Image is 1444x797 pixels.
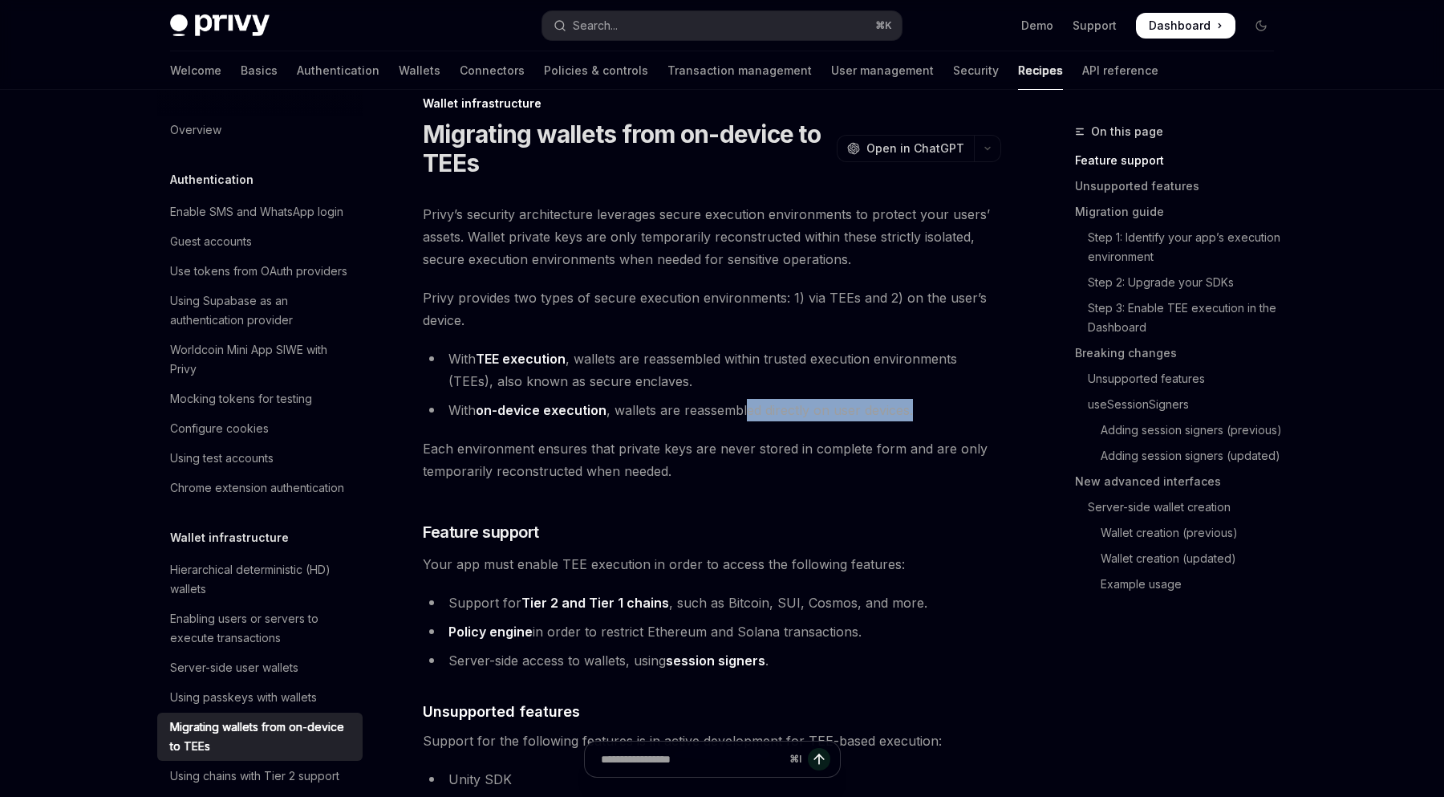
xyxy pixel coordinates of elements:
li: With , wallets are reassembled directly on user devices. [423,399,1001,421]
span: Feature support [423,521,539,543]
a: Demo [1021,18,1053,34]
span: Your app must enable TEE execution in order to access the following features: [423,553,1001,575]
h1: Migrating wallets from on-device to TEEs [423,120,830,177]
a: API reference [1082,51,1158,90]
span: ⌘ K [875,19,892,32]
a: Dashboard [1136,13,1235,39]
button: Open search [542,11,902,40]
input: Ask a question... [601,742,783,777]
a: Authentication [297,51,379,90]
div: Using chains with Tier 2 support [170,767,339,786]
a: Policies & controls [544,51,648,90]
div: Use tokens from OAuth providers [170,262,347,281]
a: Using test accounts [157,444,363,473]
li: Server-side access to wallets, using . [423,649,1001,672]
a: Step 3: Enable TEE execution in the Dashboard [1075,295,1287,340]
a: Migrating wallets from on-device to TEEs [157,713,363,761]
a: Adding session signers (previous) [1075,417,1287,443]
a: Wallets [399,51,440,90]
button: Open in ChatGPT [837,135,974,162]
a: Breaking changes [1075,340,1287,366]
a: Transaction management [667,51,812,90]
a: Welcome [170,51,221,90]
a: Recipes [1018,51,1063,90]
div: Server-side user wallets [170,658,298,677]
span: Support for the following features is in active development for TEE-based execution: [423,730,1001,752]
a: Using passkeys with wallets [157,683,363,712]
h5: Wallet infrastructure [170,528,289,547]
a: Feature support [1075,148,1287,173]
a: Enable SMS and WhatsApp login [157,197,363,226]
img: dark logo [170,14,270,37]
div: Search... [573,16,618,35]
div: Worldcoin Mini App SIWE with Privy [170,340,353,379]
div: Configure cookies [170,419,269,438]
div: Using passkeys with wallets [170,688,317,707]
span: Unsupported features [423,701,580,722]
div: Hierarchical deterministic (HD) wallets [170,560,353,599]
a: Wallet creation (updated) [1075,546,1287,571]
a: Server-side user wallets [157,653,363,682]
a: useSessionSigners [1075,392,1287,417]
div: Migrating wallets from on-device to TEEs [170,718,353,756]
a: Using Supabase as an authentication provider [157,287,363,335]
a: Guest accounts [157,227,363,256]
span: Each environment ensures that private keys are never stored in complete form and are only tempora... [423,437,1001,482]
div: Using test accounts [170,449,274,468]
a: Overview [157,116,363,144]
a: Mocking tokens for testing [157,384,363,413]
span: Open in ChatGPT [866,140,964,157]
a: TEE execution [476,351,566,368]
a: Example usage [1075,571,1287,597]
h5: Authentication [170,170,254,189]
span: Dashboard [1149,18,1211,34]
a: on-device execution [476,402,606,419]
a: Wallet creation (previous) [1075,520,1287,546]
button: Send message [808,748,830,771]
a: Step 1: Identify your app’s execution environment [1075,225,1287,270]
li: in order to restrict Ethereum and Solana transactions. [423,620,1001,643]
div: Mocking tokens for testing [170,389,312,409]
a: Support [1073,18,1117,34]
a: Migration guide [1075,199,1287,225]
span: Privy provides two types of secure execution environments: 1) via TEEs and 2) on the user’s device. [423,287,1001,331]
a: Hierarchical deterministic (HD) wallets [157,555,363,604]
a: Using chains with Tier 2 support [157,762,363,791]
li: With , wallets are reassembled within trusted execution environments (TEEs), also known as secure... [423,348,1001,392]
a: Use tokens from OAuth providers [157,257,363,286]
a: Enabling users or servers to execute transactions [157,604,363,653]
span: Privy’s security architecture leverages secure execution environments to protect your users’ asse... [423,203,1001,270]
button: Toggle dark mode [1248,13,1274,39]
a: Unsupported features [1075,173,1287,199]
a: Chrome extension authentication [157,474,363,502]
div: Enabling users or servers to execute transactions [170,609,353,648]
div: Guest accounts [170,232,252,251]
a: New advanced interfaces [1075,469,1287,494]
a: Configure cookies [157,414,363,443]
a: Tier 2 and Tier 1 chains [521,595,669,612]
div: Chrome extension authentication [170,478,344,498]
div: Overview [170,120,221,140]
a: Server-side wallet creation [1075,494,1287,520]
a: Security [953,51,999,90]
a: User management [831,51,934,90]
div: Using Supabase as an authentication provider [170,291,353,330]
a: Unsupported features [1075,366,1287,392]
a: Adding session signers (updated) [1075,443,1287,469]
a: Policy engine [448,624,533,640]
a: Connectors [460,51,525,90]
div: Enable SMS and WhatsApp login [170,202,343,222]
a: session signers [666,653,765,669]
li: Support for , such as Bitcoin, SUI, Cosmos, and more. [423,592,1001,614]
a: Step 2: Upgrade your SDKs [1075,270,1287,295]
div: Wallet infrastructure [423,96,1001,112]
a: Basics [241,51,278,90]
a: Worldcoin Mini App SIWE with Privy [157,335,363,384]
span: On this page [1091,122,1163,141]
